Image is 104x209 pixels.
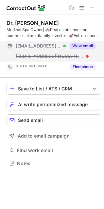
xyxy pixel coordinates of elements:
[16,53,84,59] span: [EMAIL_ADDRESS][DOMAIN_NAME]
[7,159,100,168] button: Notes
[18,102,88,107] span: AI write personalized message
[7,27,100,39] div: Medical Spa Owner| 🏘️Real estate investor- commercial multifamily investor| 🚀Entrepreneur| 👩‍⚕️Bo...
[18,118,43,123] span: Send email
[7,99,100,110] button: AI write personalized message
[18,86,89,91] div: Save to List / ATS / CRM
[7,146,100,155] button: Find work email
[7,4,46,12] img: ContactOut v5.3.10
[17,147,97,153] span: Find work email
[70,43,95,49] button: Reveal Button
[7,130,100,142] button: Add to email campaign
[17,161,97,166] span: Notes
[70,64,95,70] button: Reveal Button
[16,43,61,49] span: [EMAIL_ADDRESS][DOMAIN_NAME]
[7,114,100,126] button: Send email
[18,133,70,139] span: Add to email campaign
[7,83,100,95] button: save-profile-one-click
[7,20,59,26] div: Dr. [PERSON_NAME]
